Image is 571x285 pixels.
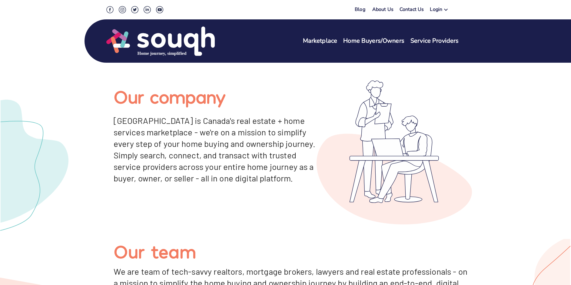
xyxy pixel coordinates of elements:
[430,6,442,15] div: Login
[114,115,317,184] div: [GEOGRAPHIC_DATA] is Canada's real estate + home services marketplace - we're on a mission to sim...
[343,37,404,45] a: Home Buyers/Owners
[106,26,215,57] img: Souqh Logo
[400,6,424,15] a: Contact Us
[131,6,138,13] img: Twitter Social Icon
[99,244,196,258] div: Our team
[144,6,151,13] img: LinkedIn Social Icon
[303,37,337,45] a: Marketplace
[317,80,472,224] img: Digital Real Estate Services - Souqh
[410,37,459,45] a: Service Providers
[106,6,114,13] img: Facebook Social Icon
[372,6,393,15] a: About Us
[355,6,365,13] a: Blog
[156,6,163,13] img: Youtube Social Icon
[114,85,317,108] h1: Our company
[119,6,126,13] img: Instagram Social Icon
